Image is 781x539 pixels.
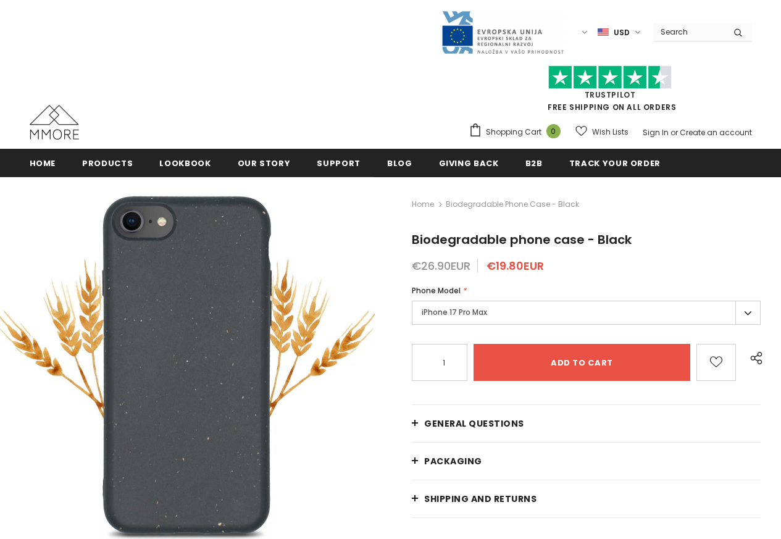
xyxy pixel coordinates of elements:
[469,123,567,141] a: Shopping Cart 0
[317,157,361,169] span: support
[548,65,672,90] img: Trust Pilot Stars
[446,197,579,212] span: Biodegradable phone case - Black
[424,417,524,430] span: General Questions
[598,27,609,38] img: USD
[592,126,629,138] span: Wish Lists
[680,127,752,138] a: Create an account
[412,285,461,296] span: Phone Model
[30,149,56,177] a: Home
[424,455,482,467] span: PACKAGING
[387,149,412,177] a: Blog
[159,157,211,169] span: Lookbook
[30,157,56,169] span: Home
[525,149,543,177] a: B2B
[469,71,752,112] span: FREE SHIPPING ON ALL ORDERS
[569,149,661,177] a: Track your order
[653,23,724,41] input: Search Site
[643,127,669,138] a: Sign In
[387,157,412,169] span: Blog
[412,258,470,274] span: €26.90EUR
[412,231,632,248] span: Biodegradable phone case - Black
[474,344,690,381] input: Add to cart
[441,10,564,55] img: Javni Razpis
[575,121,629,143] a: Wish Lists
[585,90,636,100] a: Trustpilot
[412,405,761,442] a: General Questions
[614,27,630,39] span: USD
[82,149,133,177] a: Products
[670,127,678,138] span: or
[412,443,761,480] a: PACKAGING
[439,157,499,169] span: Giving back
[412,480,761,517] a: Shipping and returns
[317,149,361,177] a: support
[238,149,291,177] a: Our Story
[159,149,211,177] a: Lookbook
[424,493,537,505] span: Shipping and returns
[412,301,761,325] label: iPhone 17 Pro Max
[238,157,291,169] span: Our Story
[441,27,564,37] a: Javni Razpis
[487,258,544,274] span: €19.80EUR
[439,149,499,177] a: Giving back
[546,124,561,138] span: 0
[486,126,541,138] span: Shopping Cart
[82,157,133,169] span: Products
[569,157,661,169] span: Track your order
[525,157,543,169] span: B2B
[30,105,79,140] img: MMORE Cases
[412,197,434,212] a: Home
